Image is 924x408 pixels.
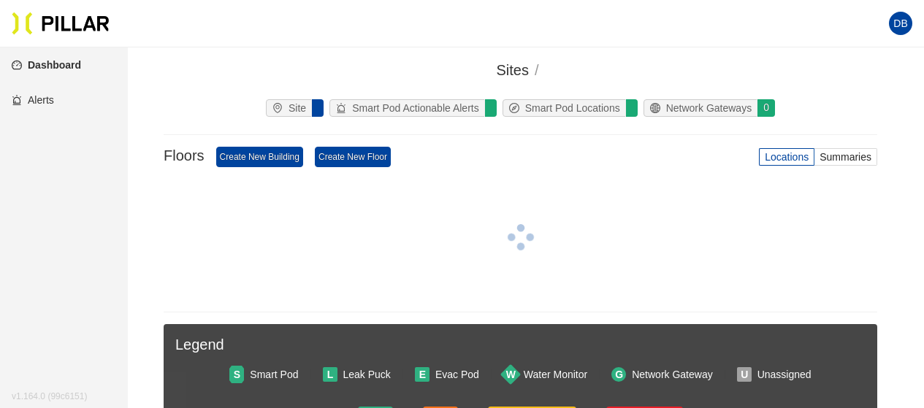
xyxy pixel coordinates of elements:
[267,100,312,116] div: Site
[650,103,666,113] span: global
[327,99,500,117] a: alertSmart Pod Actionable Alerts
[315,147,391,167] a: Create New Floor
[741,366,748,382] span: U
[535,62,539,78] span: /
[250,366,298,382] div: Smart Pod
[164,147,205,167] h3: Floors
[216,147,303,167] a: Create New Building
[12,12,110,35] img: Pillar Technologies
[435,366,479,382] div: Evac Pod
[12,59,81,71] a: dashboardDashboard
[757,99,775,117] div: 0
[820,151,871,163] span: Summaries
[503,100,626,116] div: Smart Pod Locations
[757,366,812,382] div: Unassigned
[234,366,240,382] span: S
[615,366,623,382] span: G
[765,151,809,163] span: Locations
[893,12,907,35] span: DB
[336,103,352,113] span: alert
[419,366,426,382] span: E
[343,366,391,382] div: Leak Puck
[330,100,485,116] div: Smart Pod Actionable Alerts
[175,336,866,354] h3: Legend
[12,94,54,106] a: alertAlerts
[644,100,757,116] div: Network Gateways
[506,366,516,382] span: W
[524,366,587,382] div: Water Monitor
[509,103,525,113] span: compass
[632,366,712,382] div: Network Gateway
[272,103,289,113] span: environment
[496,62,528,78] span: Sites
[327,366,334,382] span: L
